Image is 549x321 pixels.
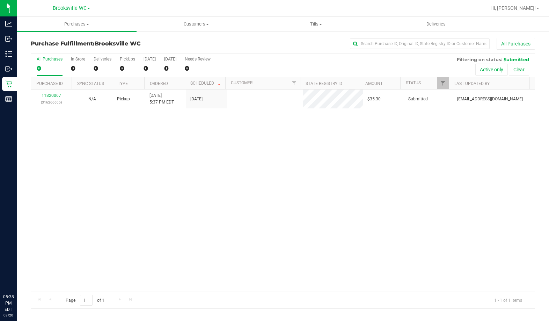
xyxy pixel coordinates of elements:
[31,41,199,47] h3: Purchase Fulfillment:
[5,20,12,27] inline-svg: Analytics
[53,5,87,11] span: Brooksville WC
[164,64,176,72] div: 0
[118,81,128,86] a: Type
[350,38,490,49] input: Search Purchase ID, Original ID, State Registry ID or Customer Name...
[185,57,211,62] div: Needs Review
[137,17,256,31] a: Customers
[406,80,421,85] a: Status
[185,64,211,72] div: 0
[80,295,93,306] input: 1
[190,81,222,86] a: Scheduled
[17,17,137,31] a: Purchases
[3,313,14,318] p: 08/20
[504,57,529,62] span: Submitted
[509,64,529,76] button: Clear
[497,38,535,50] button: All Purchases
[5,80,12,87] inline-svg: Retail
[144,57,156,62] div: [DATE]
[7,265,28,286] iframe: Resource center
[37,64,63,72] div: 0
[5,65,12,72] inline-svg: Outbound
[454,81,490,86] a: Last Updated By
[35,99,68,106] p: (316266605)
[150,81,168,86] a: Ordered
[457,96,523,102] span: [EMAIL_ADDRESS][DOMAIN_NAME]
[42,93,61,98] a: 11820067
[437,77,448,89] a: Filter
[257,21,376,27] span: Tills
[17,21,137,27] span: Purchases
[37,57,63,62] div: All Purchases
[306,81,342,86] a: State Registry ID
[475,64,508,76] button: Active only
[71,64,85,72] div: 0
[88,96,96,102] button: N/A
[3,294,14,313] p: 05:38 PM EDT
[457,57,502,62] span: Filtering on status:
[408,96,428,102] span: Submitted
[60,295,110,306] span: Page of 1
[120,57,135,62] div: PickUps
[5,50,12,57] inline-svg: Inventory
[417,21,455,27] span: Deliveries
[190,96,203,102] span: [DATE]
[120,64,135,72] div: 0
[36,81,63,86] a: Purchase ID
[71,57,85,62] div: In Store
[144,64,156,72] div: 0
[149,92,174,106] span: [DATE] 5:37 PM EDT
[489,295,528,305] span: 1 - 1 of 1 items
[95,40,141,47] span: Brooksville WC
[5,35,12,42] inline-svg: Inbound
[288,77,300,89] a: Filter
[256,17,376,31] a: Tills
[117,96,130,102] span: Pickup
[367,96,381,102] span: $35.30
[490,5,536,11] span: Hi, [PERSON_NAME]!
[5,95,12,102] inline-svg: Reports
[77,81,104,86] a: Sync Status
[376,17,496,31] a: Deliveries
[88,97,96,101] span: Not Applicable
[164,57,176,62] div: [DATE]
[365,81,383,86] a: Amount
[137,21,256,27] span: Customers
[94,64,111,72] div: 0
[94,57,111,62] div: Deliveries
[231,80,252,85] a: Customer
